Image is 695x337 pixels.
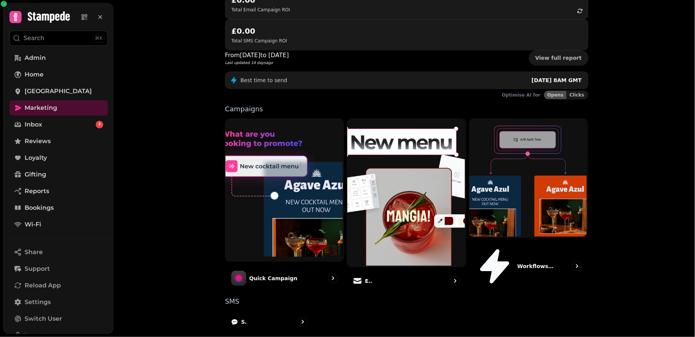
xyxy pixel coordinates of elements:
p: Workflows (coming soon) [517,262,555,270]
a: SMS [225,311,314,333]
p: Quick Campaign [249,275,298,282]
p: Email [365,277,373,285]
span: Marketing [25,103,57,112]
span: Bookings [25,203,54,212]
span: Admin [25,53,46,62]
span: Home [25,70,44,79]
span: [GEOGRAPHIC_DATA] [25,87,92,96]
span: 3 [98,122,101,127]
svg: go to [329,275,337,282]
p: Total SMS Campaign ROI [232,38,287,44]
a: [GEOGRAPHIC_DATA] [9,84,108,99]
a: View full report [529,50,588,66]
img: Quick Campaign [225,118,343,261]
p: Total Email Campaign ROI [232,7,290,13]
a: Gifting [9,167,108,182]
span: Opens [547,93,564,97]
svg: go to [299,318,306,326]
p: Search [23,34,44,43]
p: Campaigns [225,106,588,112]
a: Settings [9,295,108,310]
span: Gifting [25,170,46,179]
span: Share [25,248,43,257]
button: Search⌘K [9,31,108,46]
svg: go to [573,262,581,270]
span: Reports [25,187,49,196]
button: refresh [574,5,586,17]
button: Support [9,261,108,276]
a: Quick CampaignQuick Campaign [225,119,344,292]
p: Optimise AI for [502,92,541,98]
span: Support [25,264,50,273]
p: From [DATE] to [DATE] [225,51,289,60]
img: Email [347,118,465,266]
a: Loyalty [9,150,108,165]
a: Home [9,67,108,82]
a: Reports [9,184,108,199]
a: EmailEmail [347,119,466,292]
a: Reviews [9,134,108,149]
svg: go to [451,277,459,285]
span: Clicks [569,93,584,97]
span: Wi-Fi [25,220,41,229]
span: Loyalty [25,153,47,162]
p: Best time to send [241,76,288,84]
span: Settings [25,298,51,307]
a: Marketing [9,100,108,115]
button: Share [9,245,108,260]
button: Reload App [9,278,108,293]
span: Inbox [25,120,42,129]
a: Inbox3 [9,117,108,132]
span: Reload App [25,281,61,290]
p: SMS [225,298,588,305]
a: Wi-Fi [9,217,108,232]
button: Clicks [566,91,588,99]
a: Workflows (coming soon)Workflows (coming soon) [469,119,588,292]
span: [DATE] 8AM GMT [532,77,582,83]
span: Switch User [25,314,62,323]
img: Workflows (coming soon) [469,118,587,237]
h2: £0.00 [232,26,287,36]
button: Switch User [9,311,108,326]
p: SMS [241,318,247,326]
span: Reviews [25,137,51,146]
a: Admin [9,50,108,66]
a: Bookings [9,200,108,215]
button: Opens [544,91,567,99]
div: ⌘K [93,34,104,42]
p: Last updated 14 days ago [225,60,289,66]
